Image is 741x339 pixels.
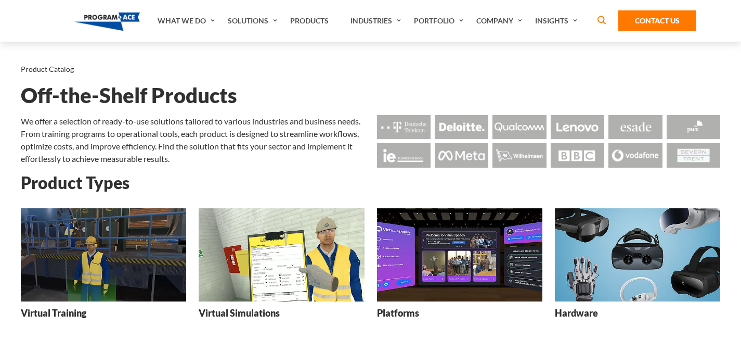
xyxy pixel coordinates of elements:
[618,10,696,31] a: Contact Us
[551,115,604,139] img: Logo - Lenovo
[377,208,542,302] img: Platforms
[21,208,186,327] a: Virtual Training
[377,307,419,320] h3: Platforms
[492,143,546,167] img: Logo - Wilhemsen
[555,208,720,327] a: Hardware
[555,208,720,302] img: Hardware
[555,307,598,320] h3: Hardware
[21,62,74,76] li: Product Catalog
[21,115,365,128] p: We offer a selection of ready-to-use solutions tailored to various industries and business needs.
[667,143,720,167] img: Logo - Seven Trent
[377,143,431,167] img: Logo - Ie Business School
[377,115,431,139] img: Logo - Deutsche Telekom
[21,62,720,76] nav: breadcrumb
[608,115,662,139] img: Logo - Esade
[551,143,604,167] img: Logo - BBC
[21,307,86,320] h3: Virtual Training
[21,173,720,192] h2: Product Types
[492,115,546,139] img: Logo - Qualcomm
[608,143,662,167] img: Logo - Vodafone
[21,128,365,165] p: From training programs to operational tools, each product is designed to streamline workflows, op...
[199,208,364,327] a: Virtual Simulations
[435,143,488,167] img: Logo - Meta
[74,12,140,31] img: Program-Ace
[377,208,542,327] a: Platforms
[21,86,720,105] h1: Off-the-Shelf Products
[199,208,364,302] img: Virtual Simulations
[435,115,488,139] img: Logo - Deloitte
[21,208,186,302] img: Virtual Training
[667,115,720,139] img: Logo - Pwc
[199,307,280,320] h3: Virtual Simulations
